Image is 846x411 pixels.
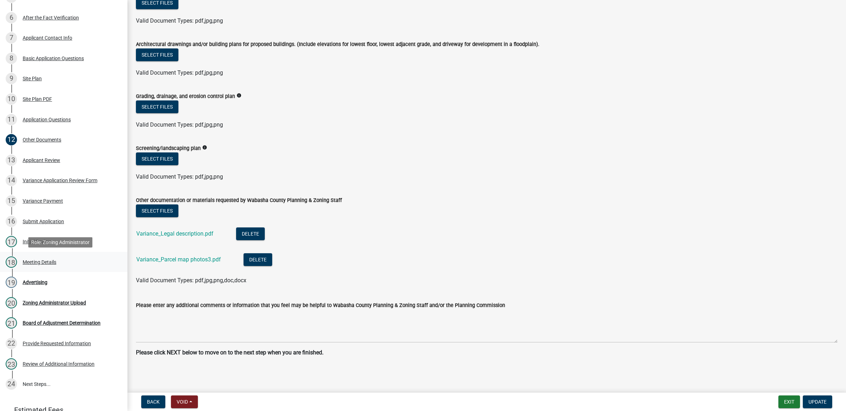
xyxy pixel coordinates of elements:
[778,395,800,408] button: Exit
[23,239,51,244] div: Initial Review
[6,73,17,84] div: 9
[6,32,17,44] div: 7
[23,280,47,285] div: Advertising
[23,137,61,142] div: Other Documents
[141,395,165,408] button: Back
[6,195,17,207] div: 15
[6,358,17,370] div: 23
[23,341,91,346] div: Provide Requested Information
[6,134,17,145] div: 12
[6,175,17,186] div: 14
[6,12,17,23] div: 6
[136,277,246,284] span: Valid Document Types: pdf,jpg,png,doc,docx
[236,93,241,98] i: info
[136,42,539,47] label: Architectural drawnings and/or building plans for proposed buildings. (Include elevations for low...
[23,300,86,305] div: Zoning Administrator Upload
[23,198,63,203] div: Variance Payment
[23,158,60,163] div: Applicant Review
[136,256,221,263] a: Variance_Parcel map photos3.pdf
[23,35,72,40] div: Applicant Contact Info
[23,97,52,102] div: Site Plan PDF
[6,155,17,166] div: 13
[6,256,17,268] div: 18
[136,69,223,76] span: Valid Document Types: pdf,jpg,png
[6,216,17,227] div: 16
[6,378,17,390] div: 24
[23,178,97,183] div: Variance Application Review Form
[147,399,160,405] span: Back
[244,257,272,264] wm-modal-confirm: Delete Document
[136,48,178,61] button: Select files
[28,237,92,247] div: Role: Zoning Administrator
[23,320,101,325] div: Board of Adjustment Determination
[136,198,342,203] label: Other documentation or materials requested by Wabasha County Planning & Zoning Staff
[136,152,178,165] button: Select files
[6,53,17,64] div: 8
[136,17,223,24] span: Valid Document Types: pdf,jpg,png
[6,317,17,329] div: 21
[136,173,223,180] span: Valid Document Types: pdf,jpg,png
[6,114,17,125] div: 11
[136,146,201,151] label: Screening/landscaping plan
[23,15,79,20] div: After the Fact Verification
[244,253,272,266] button: Delete
[136,94,235,99] label: Grading, drainage, and erosion control plan
[6,297,17,308] div: 20
[23,260,56,265] div: Meeting Details
[23,56,84,61] div: Basic Application Questions
[136,121,223,128] span: Valid Document Types: pdf,jpg,png
[136,230,213,237] a: Variance_Legal description.pdf
[136,100,178,113] button: Select files
[23,76,42,81] div: Site Plan
[23,361,95,366] div: Review of Additional Information
[136,303,505,308] label: Please enter any additional comments or information that you feel may be helpful to Wabasha Count...
[236,227,265,240] button: Delete
[6,338,17,349] div: 22
[808,399,827,405] span: Update
[236,231,265,238] wm-modal-confirm: Delete Document
[6,236,17,247] div: 17
[177,399,188,405] span: Void
[171,395,198,408] button: Void
[202,145,207,150] i: info
[23,117,71,122] div: Application Questions
[136,204,178,217] button: Select files
[136,349,324,356] strong: Please click NEXT below to move on to the next step when you are finished.
[6,277,17,288] div: 19
[23,219,64,224] div: Submit Application
[6,93,17,105] div: 10
[803,395,832,408] button: Update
